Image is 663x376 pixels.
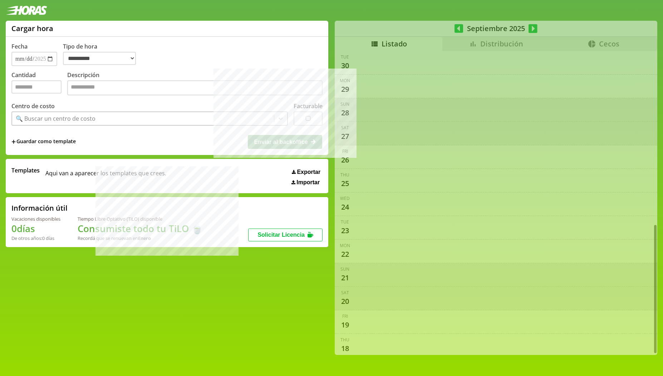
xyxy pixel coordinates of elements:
span: +Guardar como template [11,138,76,146]
label: Descripción [67,71,323,97]
div: Recordá que se renuevan en [78,235,203,241]
span: + [11,138,16,146]
div: 🔍 Buscar un centro de costo [16,115,95,122]
b: Enero [138,235,151,241]
label: Centro de costo [11,102,55,110]
label: Fecha [11,42,28,50]
span: Exportar [297,169,320,175]
h1: 0 días [11,222,60,235]
select: Tipo de hora [63,52,136,65]
h2: Información útil [11,203,68,213]
button: Exportar [290,169,323,176]
div: Tiempo Libre Optativo (TiLO) disponible [78,216,203,222]
input: Cantidad [11,80,62,94]
span: Importar [296,179,320,186]
label: Cantidad [11,71,67,97]
label: Facturable [294,102,323,110]
div: Vacaciones disponibles [11,216,60,222]
img: logotipo [6,6,47,15]
div: De otros años: 0 días [11,235,60,241]
span: Aqui van a aparecer los templates que crees. [45,166,166,186]
span: Templates [11,166,40,174]
textarea: Descripción [67,80,323,95]
label: Tipo de hora [63,42,142,66]
h1: Cargar hora [11,24,53,33]
h1: Consumiste todo tu TiLO 🍵 [78,222,203,235]
span: Solicitar Licencia [257,232,305,238]
button: Solicitar Licencia [248,229,323,241]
